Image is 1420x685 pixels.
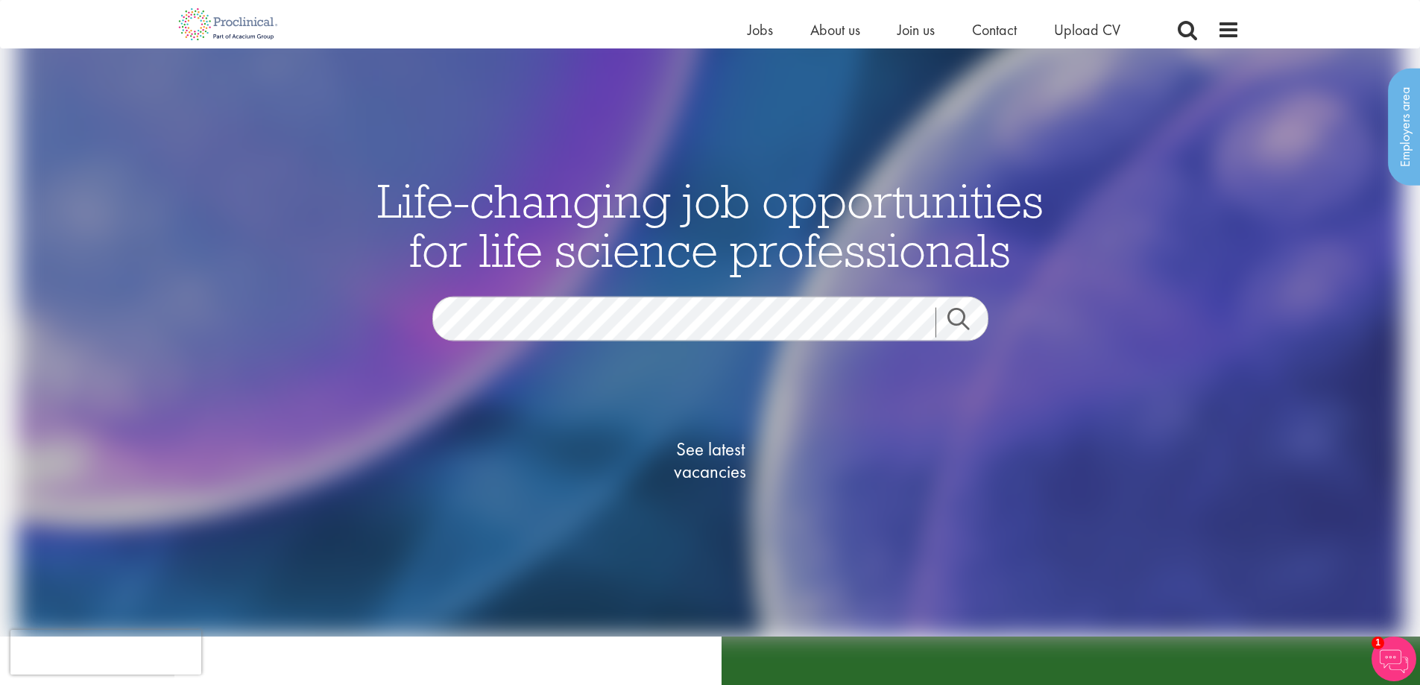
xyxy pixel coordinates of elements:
[1372,637,1384,649] span: 1
[1054,20,1120,40] a: Upload CV
[1372,637,1416,681] img: Chatbot
[810,20,860,40] a: About us
[16,26,1404,637] img: candidate home
[897,20,935,40] a: Join us
[748,20,773,40] a: Jobs
[10,630,201,675] iframe: reCAPTCHA
[935,308,1000,338] a: Job search submit button
[636,379,785,543] a: See latestvacancies
[972,20,1017,40] a: Contact
[636,438,785,483] span: See latest vacancies
[377,171,1044,280] span: Life-changing job opportunities for life science professionals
